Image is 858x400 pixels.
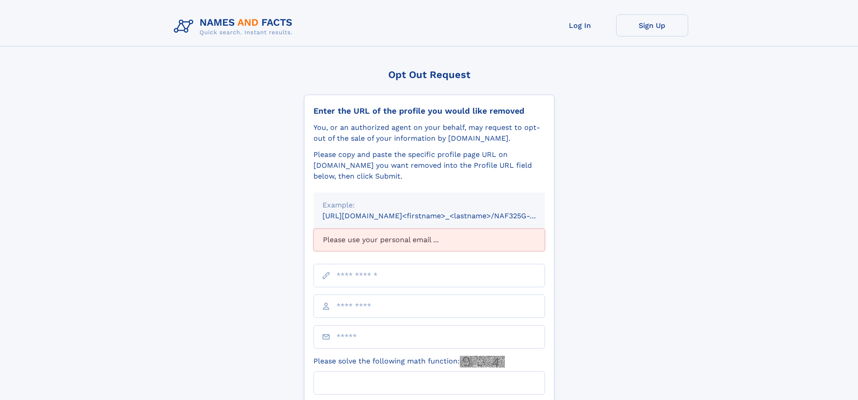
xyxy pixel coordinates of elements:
a: Log In [544,14,616,37]
div: You, or an authorized agent on your behalf, may request to opt-out of the sale of your informatio... [313,122,545,144]
div: Opt Out Request [304,69,554,80]
a: Sign Up [616,14,688,37]
div: Enter the URL of the profile you would like removed [313,106,545,116]
img: Logo Names and Facts [170,14,300,39]
label: Please solve the following math function: [313,356,505,368]
div: Please copy and paste the specific profile page URL on [DOMAIN_NAME] you want removed into the Pr... [313,149,545,182]
div: Example: [322,200,536,211]
div: Please use your personal email ... [313,229,545,251]
small: [URL][DOMAIN_NAME]<firstname>_<lastname>/NAF325G-xxxxxxxx [322,211,562,220]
